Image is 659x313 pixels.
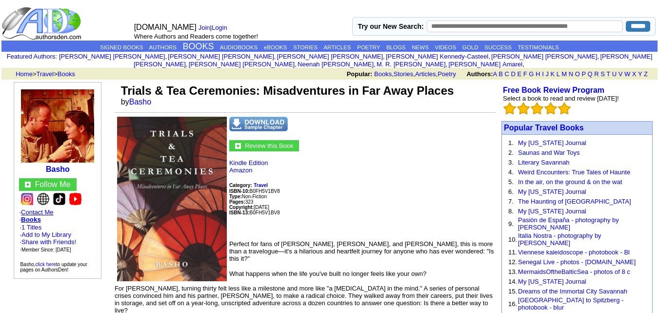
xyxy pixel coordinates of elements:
[484,44,512,50] a: SUCCESS
[599,54,600,60] font: i
[134,23,197,31] font: [DOMAIN_NAME]
[357,44,380,50] a: POETRY
[229,223,473,232] iframe: fb:like Facebook Social Plugin
[168,53,274,60] a: [PERSON_NAME] [PERSON_NAME]
[518,149,579,156] a: Saunas and War Toys
[508,249,517,256] font: 11.
[20,231,76,253] font: · · ·
[21,216,41,223] a: Books
[466,70,493,78] b: Authors:
[229,210,280,215] font: B0FH5V1BV8
[503,95,619,102] font: Select a book to read and review [DATE]!
[386,44,406,50] a: BLOGS
[490,54,491,60] font: i
[21,209,53,216] a: Contact Me
[594,70,599,78] a: R
[117,117,227,281] img: See larger image
[518,208,586,215] a: My [US_STATE] Journal
[229,194,267,199] font: Non-Fiction
[229,194,242,199] b: Type:
[462,44,479,50] a: GOLD
[518,268,630,275] a: MermaidsOftheBalticSea - photos of 8 c
[517,70,521,78] a: E
[254,205,269,210] font: [DATE]
[276,54,277,60] font: i
[518,216,619,231] a: Pasión de España - photography by [PERSON_NAME]
[508,178,514,186] font: 5.
[503,86,604,94] a: Free Book Review Program
[21,224,41,231] a: 1 Titles
[581,70,585,78] a: P
[518,232,601,247] a: Italia Nostra - photography by [PERSON_NAME]
[491,53,597,60] a: [PERSON_NAME] [PERSON_NAME]
[644,70,648,78] a: Z
[518,258,636,266] a: Senegal Live - photos - [DOMAIN_NAME]
[229,188,250,194] b: ISBN-10:
[511,70,515,78] a: D
[187,62,188,67] font: i
[394,70,413,78] a: Stories
[518,288,627,295] a: Dreams of the Immortal City Savannah
[129,98,151,106] a: Basho
[612,70,617,78] a: U
[235,143,241,149] img: gc.jpg
[229,210,250,215] b: ISBN-13:
[518,178,622,186] a: In the air, on the ground & on the wat
[518,278,586,285] a: My [US_STATE] Journal
[121,98,158,106] font: by
[557,70,560,78] a: L
[220,44,258,50] a: AUDIOBOOKS
[229,199,253,205] font: 323
[229,199,245,205] b: Pages:
[523,70,527,78] a: F
[493,70,497,78] a: A
[12,70,75,78] font: > >
[545,70,549,78] a: J
[435,44,456,50] a: VIDEOS
[277,53,383,60] a: [PERSON_NAME] [PERSON_NAME]
[297,62,298,67] font: i
[529,70,534,78] a: G
[7,53,57,60] font: :
[1,6,83,41] img: logo_ad.gif
[46,165,70,173] a: Basho
[508,198,514,205] font: 7.
[551,70,555,78] a: K
[374,70,392,78] a: Books
[447,62,448,67] font: i
[508,258,517,266] font: 12.
[531,102,543,115] img: bigemptystars.png
[199,24,210,31] a: Join
[229,159,268,167] a: Kindle Edition
[19,209,96,253] font: · ·
[438,70,456,78] a: Poetry
[508,149,514,156] font: 2.
[183,42,214,51] a: BOOKS
[199,24,231,31] font: |
[542,70,544,78] a: I
[134,33,258,40] font: Where Authors and Readers come together!
[264,44,287,50] a: eBOOKS
[358,22,423,30] label: Try our New Search:
[298,61,374,68] a: Neenah [PERSON_NAME]
[448,61,522,68] a: [PERSON_NAME] Amarel
[518,198,631,205] a: The Haunting of [GEOGRAPHIC_DATA]
[503,102,516,115] img: bigemptystars.png
[587,70,592,78] a: Q
[323,44,351,50] a: ARTICLES
[638,70,642,78] a: Y
[347,70,373,78] b: Popular:
[59,53,652,68] font: , , , , , , , , , ,
[229,188,280,194] font: B0FH5V1BV8
[229,183,252,188] b: Category:
[189,61,295,68] a: [PERSON_NAME] [PERSON_NAME]
[149,44,177,50] a: AUTHORS
[624,70,630,78] a: W
[229,117,288,131] img: dnsample.png
[561,70,567,78] a: M
[21,247,71,252] font: Member Since: [DATE]
[53,193,65,205] img: tiktok.png
[376,62,377,67] font: i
